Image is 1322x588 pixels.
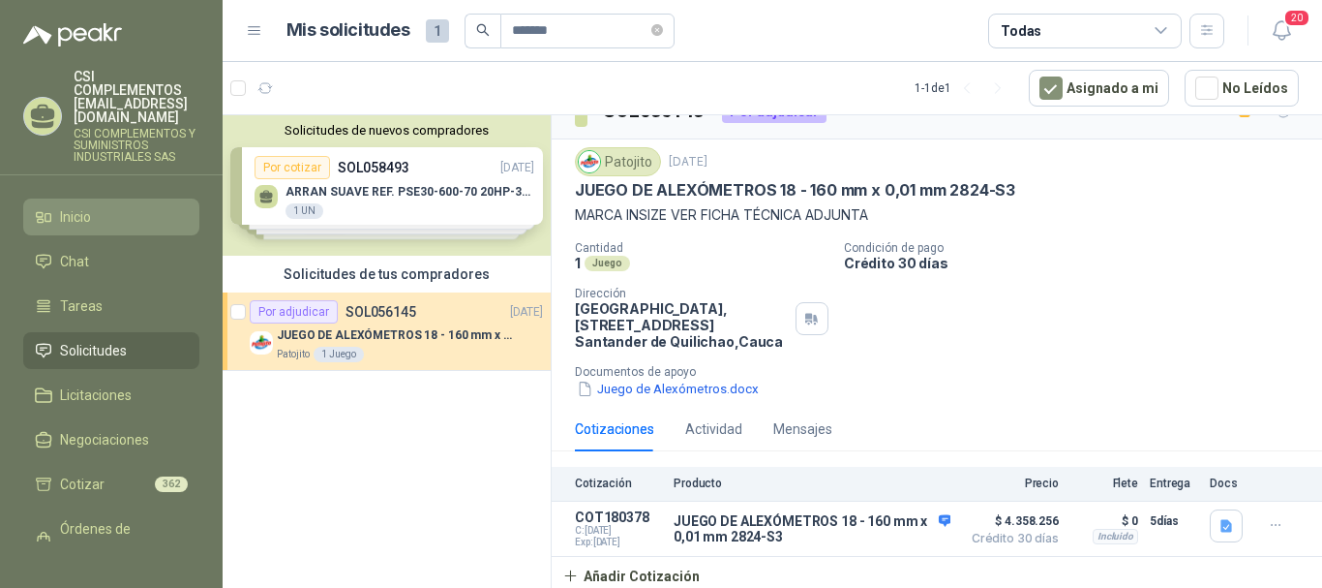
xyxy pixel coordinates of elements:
[223,293,551,371] a: Por adjudicarSOL056145[DATE] Company LogoJUEGO DE ALEXÓMETROS 18 - 160 mm x 0,01 mm 2824-S3Patoji...
[844,255,1314,271] p: Crédito 30 días
[223,115,551,256] div: Solicitudes de nuevos compradoresPor cotizarSOL058493[DATE] ARRAN SUAVE REF. PSE30-600-70 20HP-30...
[277,347,310,362] p: Patojito
[585,256,630,271] div: Juego
[773,418,832,440] div: Mensajes
[60,474,105,495] span: Cotizar
[23,511,199,569] a: Órdenes de Compra
[60,295,103,317] span: Tareas
[23,243,199,280] a: Chat
[575,147,661,176] div: Patojito
[155,477,188,492] span: 362
[1150,477,1198,490] p: Entrega
[223,256,551,293] div: Solicitudes de tus compradores
[674,477,950,490] p: Producto
[510,303,543,322] p: [DATE]
[1185,70,1299,107] button: No Leídos
[575,379,761,399] button: Juego de Alexómetros.docx
[1150,510,1198,533] p: 5 días
[1070,510,1138,533] p: $ 0
[575,510,662,525] p: COT180378
[476,23,490,37] span: search
[575,241,828,255] p: Cantidad
[575,537,662,548] span: Exp: [DATE]
[23,421,199,458] a: Negociaciones
[74,128,199,163] p: CSI COMPLEMENTOS Y SUMINISTROS INDUSTRIALES SAS
[651,21,663,40] span: close-circle
[60,251,89,272] span: Chat
[60,518,181,561] span: Órdenes de Compra
[575,255,581,271] p: 1
[575,300,788,350] p: [GEOGRAPHIC_DATA], [STREET_ADDRESS] Santander de Quilichao , Cauca
[1070,477,1138,490] p: Flete
[844,241,1314,255] p: Condición de pago
[426,19,449,43] span: 1
[1283,9,1310,27] span: 20
[314,347,364,362] div: 1 Juego
[60,429,149,450] span: Negociaciones
[651,24,663,36] span: close-circle
[575,287,788,300] p: Dirección
[250,300,338,324] div: Por adjudicar
[962,533,1059,544] span: Crédito 30 días
[230,123,543,138] button: Solicitudes de nuevos compradores
[23,23,122,46] img: Logo peakr
[60,206,91,228] span: Inicio
[674,513,950,544] p: JUEGO DE ALEXÓMETROS 18 - 160 mm x 0,01 mm 2824-S3
[579,151,600,172] img: Company Logo
[23,466,199,503] a: Cotizar362
[23,199,199,235] a: Inicio
[915,73,1013,104] div: 1 - 1 de 1
[1029,70,1169,107] button: Asignado a mi
[1093,529,1138,544] div: Incluido
[685,418,742,440] div: Actividad
[1001,20,1041,42] div: Todas
[575,204,1299,226] p: MARCA INSIZE VER FICHA TÉCNICA ADJUNTA
[74,70,199,124] p: CSI COMPLEMENTOS [EMAIL_ADDRESS][DOMAIN_NAME]
[346,305,416,319] p: SOL056145
[60,340,127,361] span: Solicitudes
[575,477,662,490] p: Cotización
[575,180,1015,201] p: JUEGO DE ALEXÓMETROS 18 - 160 mm x 0,01 mm 2824-S3
[575,365,1314,379] p: Documentos de apoyo
[250,331,273,355] img: Company Logo
[277,326,518,345] p: JUEGO DE ALEXÓMETROS 18 - 160 mm x 0,01 mm 2824-S3
[23,377,199,414] a: Licitaciones
[962,510,1059,533] span: $ 4.358.256
[286,16,410,45] h1: Mis solicitudes
[60,385,132,406] span: Licitaciones
[23,288,199,325] a: Tareas
[575,418,654,440] div: Cotizaciones
[669,153,707,171] p: [DATE]
[575,525,662,537] span: C: [DATE]
[23,332,199,369] a: Solicitudes
[1264,14,1299,48] button: 20
[1210,477,1248,490] p: Docs
[962,477,1059,490] p: Precio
